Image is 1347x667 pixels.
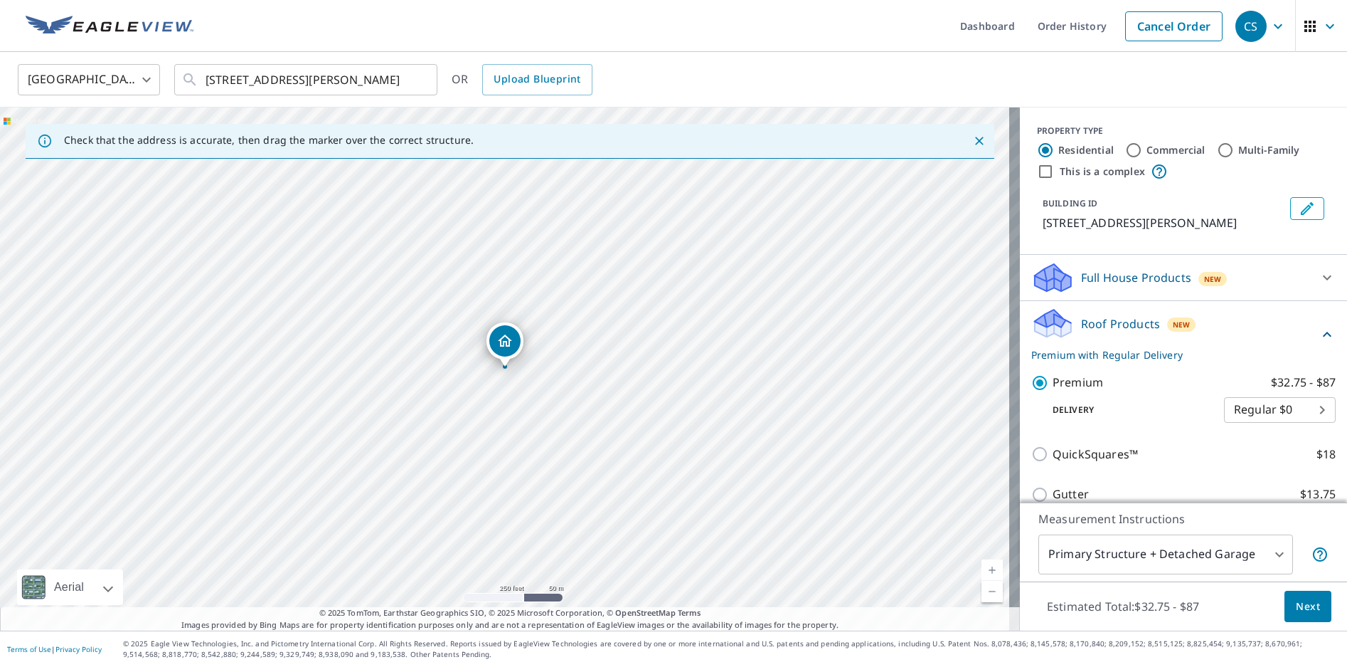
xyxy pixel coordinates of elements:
[1053,374,1103,392] p: Premium
[1238,143,1300,157] label: Multi-Family
[1173,319,1191,330] span: New
[1043,197,1097,209] p: BUILDING ID
[615,607,675,618] a: OpenStreetMap
[494,70,580,88] span: Upload Blueprint
[1035,591,1210,622] p: Estimated Total: $32.75 - $87
[1053,485,1089,503] p: Gutter
[1296,598,1320,616] span: Next
[1037,125,1330,137] div: PROPERTY TYPE
[1038,535,1293,574] div: Primary Structure + Detached Garage
[1081,315,1160,332] p: Roof Products
[55,644,102,654] a: Privacy Policy
[1053,446,1138,463] p: QuickSquares™
[319,607,701,619] span: © 2025 TomTom, Earthstar Geographics SIO, © 2025 Microsoft Corporation, ©
[482,64,592,95] a: Upload Blueprint
[1031,347,1319,362] p: Premium with Regular Delivery
[1031,261,1336,295] div: Full House ProductsNew
[17,569,123,605] div: Aerial
[1235,11,1267,42] div: CS
[1204,273,1222,285] span: New
[7,645,102,653] p: |
[1038,510,1329,527] p: Measurement Instructions
[26,16,193,37] img: EV Logo
[970,132,989,150] button: Close
[486,322,523,367] div: Dropped pin, building 1, Residential property, 1167 Lakehurst Ave Jackson, NJ 08527
[1271,374,1336,392] p: $32.75 - $87
[7,644,51,654] a: Terms of Use
[981,581,1003,602] a: Current Level 17, Zoom Out
[1300,485,1336,503] p: $13.75
[1125,11,1223,41] a: Cancel Order
[1290,197,1324,220] button: Edit building 1
[50,569,88,605] div: Aerial
[1146,143,1205,157] label: Commercial
[64,134,474,147] p: Check that the address is accurate, then drag the marker over the correct structure.
[1058,143,1114,157] label: Residential
[452,64,592,95] div: OR
[1031,404,1224,416] p: Delivery
[1060,164,1145,179] label: This is a complex
[1031,307,1336,362] div: Roof ProductsNewPremium with Regular Delivery
[206,60,408,100] input: Search by address or latitude-longitude
[1224,390,1336,430] div: Regular $0
[123,639,1340,660] p: © 2025 Eagle View Technologies, Inc. and Pictometry International Corp. All Rights Reserved. Repo...
[1284,591,1331,623] button: Next
[1081,269,1191,286] p: Full House Products
[981,560,1003,581] a: Current Level 17, Zoom In
[1316,446,1336,463] p: $18
[1043,214,1284,231] p: [STREET_ADDRESS][PERSON_NAME]
[678,607,701,618] a: Terms
[18,60,160,100] div: [GEOGRAPHIC_DATA]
